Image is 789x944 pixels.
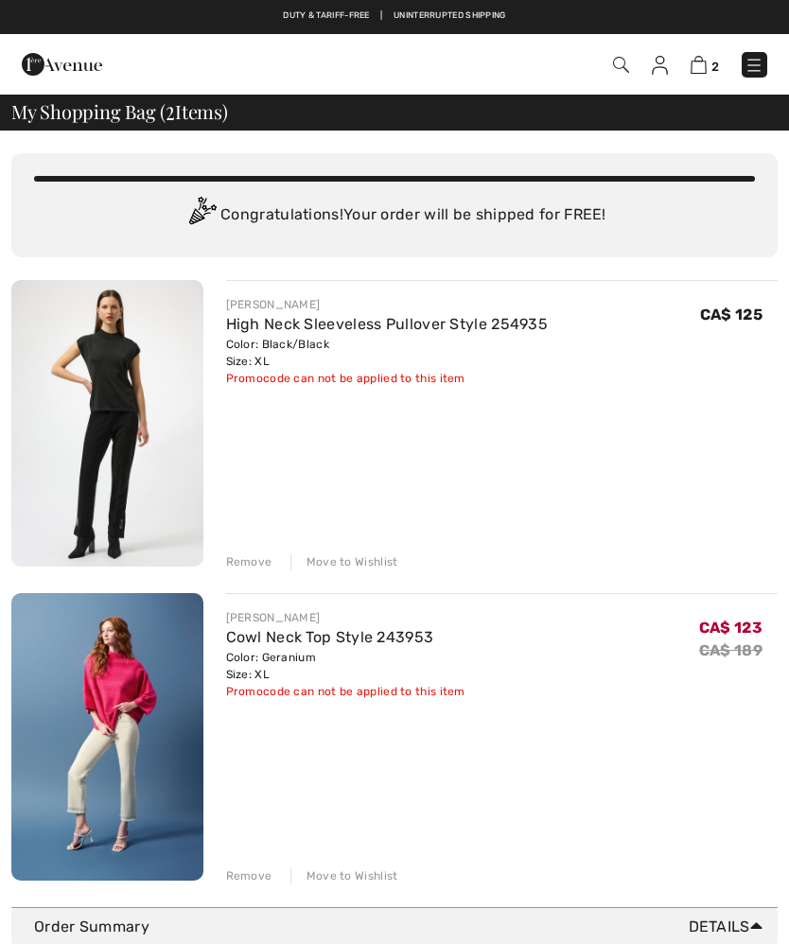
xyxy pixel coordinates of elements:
[689,916,770,938] span: Details
[226,336,549,370] div: Color: Black/Black Size: XL
[711,60,719,74] span: 2
[226,649,465,683] div: Color: Geranium Size: XL
[166,97,175,122] span: 2
[226,628,434,646] a: Cowl Neck Top Style 243953
[290,553,398,570] div: Move to Wishlist
[226,296,549,313] div: [PERSON_NAME]
[226,609,465,626] div: [PERSON_NAME]
[691,56,707,74] img: Shopping Bag
[226,553,272,570] div: Remove
[226,315,549,333] a: High Neck Sleeveless Pullover Style 254935
[745,56,763,75] img: Menu
[226,683,465,700] div: Promocode can not be applied to this item
[11,280,203,567] img: High Neck Sleeveless Pullover Style 254935
[226,867,272,884] div: Remove
[183,197,220,235] img: Congratulation2.svg
[652,56,668,75] img: My Info
[34,916,770,938] div: Order Summary
[613,57,629,73] img: Search
[11,102,228,121] span: My Shopping Bag ( Items)
[699,619,763,637] span: CA$ 123
[699,641,763,659] s: CA$ 189
[290,867,398,884] div: Move to Wishlist
[22,45,102,83] img: 1ère Avenue
[700,306,763,323] span: CA$ 125
[226,370,549,387] div: Promocode can not be applied to this item
[691,53,719,76] a: 2
[11,593,203,881] img: Cowl Neck Top Style 243953
[22,54,102,72] a: 1ère Avenue
[34,197,755,235] div: Congratulations! Your order will be shipped for FREE!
